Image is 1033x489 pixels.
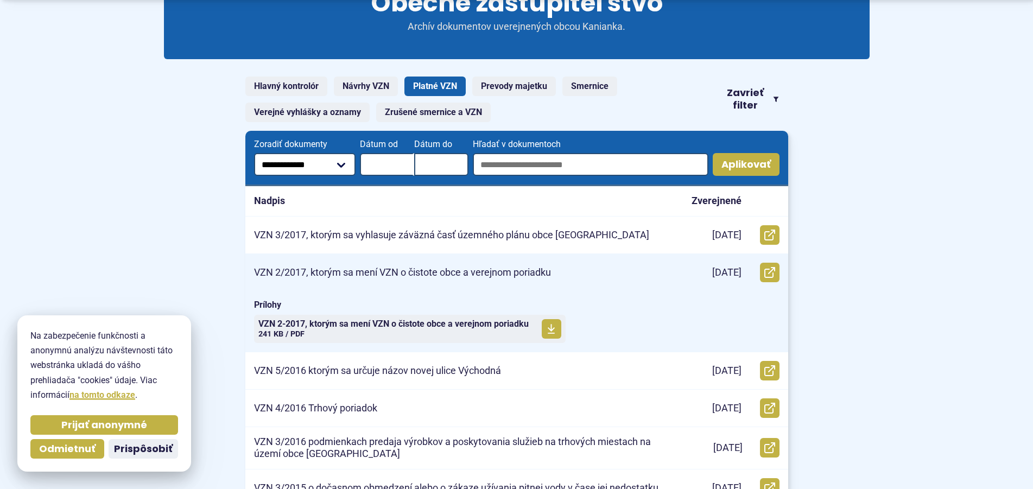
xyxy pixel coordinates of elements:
[114,443,173,455] span: Prispôsobiť
[254,195,285,207] p: Nadpis
[254,266,551,279] p: VZN 2/2017, ktorým sa mení VZN o čistote obce a verejnom poriadku
[30,439,104,459] button: Odmietnuť
[254,402,377,415] p: VZN 4/2016 Trhový poriadok
[713,87,788,111] button: Zavrieť filter
[473,153,708,176] input: Hľadať v dokumentoch
[376,103,491,122] a: Zrušené smernice a VZN
[386,21,647,33] p: Archív dokumentov uverejnených obcou Kanianka.
[30,415,178,435] button: Prijať anonymné
[713,153,779,176] button: Aplikovať
[414,139,468,149] span: Dátum do
[39,443,96,455] span: Odmietnuť
[692,195,742,207] p: Zverejnené
[472,77,556,96] a: Prevody majetku
[254,229,649,242] p: VZN 3/2017, ktorým sa vyhlasuje záväzná časť územného plánu obce [GEOGRAPHIC_DATA]
[254,153,356,176] select: Zoradiť dokumenty
[254,436,661,460] p: VZN 3/2016 podmienkach predaja výrobkov a poskytovania služieb na trhových miestach na území obce...
[712,266,742,279] p: [DATE]
[245,103,370,122] a: Verejné vyhlášky a oznamy
[562,77,617,96] a: Smernice
[712,229,742,242] p: [DATE]
[722,87,769,111] span: Zavrieť filter
[473,139,708,149] span: Hľadať v dokumentoch
[30,328,178,402] p: Na zabezpečenie funkčnosti a anonymnú analýzu návštevnosti táto webstránka ukladá do vášho prehli...
[254,300,779,310] span: Prílohy
[404,77,466,96] a: Platné VZN
[61,419,147,431] span: Prijať anonymné
[254,315,566,343] a: VZN 2-2017, ktorým sa mení VZN o čistote obce a verejnom poriadku 241 KB / PDF
[414,153,468,176] input: Dátum do
[254,139,356,149] span: Zoradiť dokumenty
[69,390,135,400] a: na tomto odkaze
[713,442,743,454] p: [DATE]
[712,365,742,377] p: [DATE]
[334,77,398,96] a: Návrhy VZN
[258,329,305,339] span: 241 KB / PDF
[109,439,178,459] button: Prispôsobiť
[360,153,414,176] input: Dátum od
[245,77,327,96] a: Hlavný kontrolór
[254,365,501,377] p: VZN 5/2016 ktorým sa určuje názov novej ulice Východná
[360,139,414,149] span: Dátum od
[712,402,742,415] p: [DATE]
[258,320,529,328] span: VZN 2-2017, ktorým sa mení VZN o čistote obce a verejnom poriadku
